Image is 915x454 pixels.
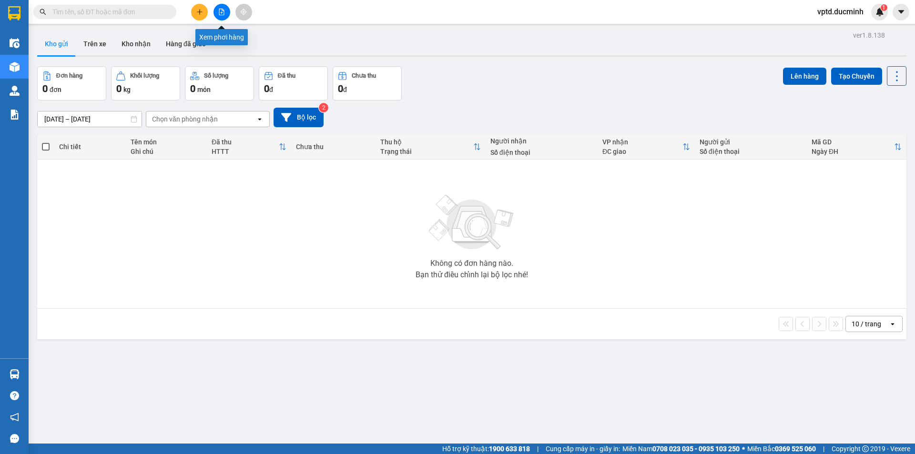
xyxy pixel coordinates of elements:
th: Toggle SortBy [376,134,486,160]
span: 0 [116,83,122,94]
span: đơn [50,86,61,93]
div: VP nhận [602,138,682,146]
button: Kho nhận [114,32,158,55]
button: Khối lượng0kg [111,66,180,101]
span: search [40,9,46,15]
div: Chọn văn phòng nhận [152,114,218,124]
span: 0 [42,83,48,94]
span: ⚪️ [742,447,745,451]
img: warehouse-icon [10,62,20,72]
button: Bộ lọc [274,108,324,127]
div: Chưa thu [296,143,371,151]
strong: 0369 525 060 [775,445,816,453]
button: Trên xe [76,32,114,55]
button: Đơn hàng0đơn [37,66,106,101]
sup: 2 [319,103,328,112]
span: đ [343,86,347,93]
input: Tìm tên, số ĐT hoặc mã đơn [52,7,165,17]
span: món [197,86,211,93]
div: Đã thu [212,138,279,146]
div: Mã GD [812,138,894,146]
div: Tên món [131,138,202,146]
th: Toggle SortBy [598,134,695,160]
span: 1 [882,4,885,11]
img: icon-new-feature [875,8,884,16]
strong: 1900 633 818 [489,445,530,453]
span: caret-down [897,8,905,16]
button: Số lượng0món [185,66,254,101]
div: ver 1.8.138 [853,30,885,40]
span: Hỗ trợ kỹ thuật: [442,444,530,454]
button: Chưa thu0đ [333,66,402,101]
svg: open [889,320,896,328]
sup: 1 [881,4,887,11]
span: | [823,444,824,454]
span: plus [196,9,203,15]
th: Toggle SortBy [207,134,291,160]
div: Thu hộ [380,138,473,146]
div: HTTT [212,148,279,155]
div: Chi tiết [59,143,121,151]
img: svg+xml;base64,PHN2ZyBjbGFzcz0ibGlzdC1wbHVnX19zdmciIHhtbG5zPSJodHRwOi8vd3d3LnczLm9yZy8yMDAwL3N2Zy... [424,189,519,256]
div: Số điện thoại [490,149,593,156]
strong: 0708 023 035 - 0935 103 250 [652,445,740,453]
div: Bạn thử điều chỉnh lại bộ lọc nhé! [416,271,528,279]
span: Miền Nam [622,444,740,454]
img: solution-icon [10,110,20,120]
button: Đã thu0đ [259,66,328,101]
span: 0 [190,83,195,94]
img: warehouse-icon [10,369,20,379]
div: Đơn hàng [56,72,82,79]
span: kg [123,86,131,93]
div: Ngày ĐH [812,148,894,155]
span: message [10,434,19,443]
button: plus [191,4,208,20]
button: Kho gửi [37,32,76,55]
span: | [537,444,539,454]
div: Chưa thu [352,72,376,79]
img: logo-vxr [8,6,20,20]
button: aim [235,4,252,20]
input: Select a date range. [38,111,142,127]
span: Cung cấp máy in - giấy in: [546,444,620,454]
span: Miền Bắc [747,444,816,454]
img: warehouse-icon [10,38,20,48]
span: đ [269,86,273,93]
span: question-circle [10,391,19,400]
div: Ghi chú [131,148,202,155]
img: warehouse-icon [10,86,20,96]
div: Số lượng [204,72,228,79]
svg: open [256,115,264,123]
button: Tạo Chuyến [831,68,882,85]
span: notification [10,413,19,422]
button: Lên hàng [783,68,826,85]
div: Không có đơn hàng nào. [430,260,513,267]
th: Toggle SortBy [807,134,906,160]
button: file-add [213,4,230,20]
span: aim [240,9,247,15]
button: Hàng đã giao [158,32,213,55]
span: 0 [338,83,343,94]
span: file-add [218,9,225,15]
div: Người nhận [490,137,593,145]
div: Số điện thoại [700,148,802,155]
span: 0 [264,83,269,94]
div: ĐC giao [602,148,682,155]
button: caret-down [893,4,909,20]
div: Người gửi [700,138,802,146]
span: copyright [862,445,869,452]
div: Trạng thái [380,148,473,155]
span: vptd.ducminh [810,6,871,18]
div: 10 / trang [852,319,881,329]
div: Đã thu [278,72,295,79]
div: Khối lượng [130,72,159,79]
